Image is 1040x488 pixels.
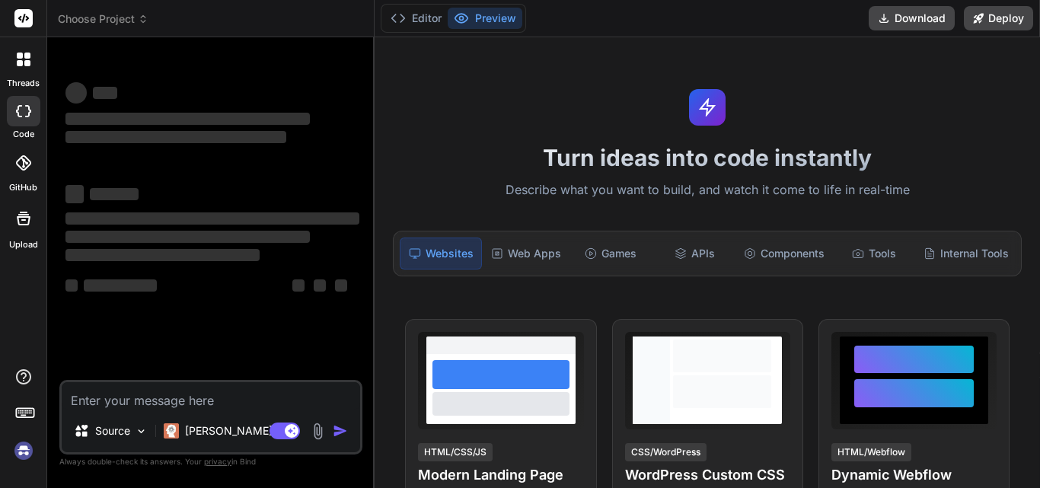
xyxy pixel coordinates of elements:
[7,77,40,90] label: threads
[448,8,522,29] button: Preview
[204,457,231,466] span: privacy
[917,238,1015,270] div: Internal Tools
[95,423,130,439] p: Source
[418,443,493,461] div: HTML/CSS/JS
[65,231,310,243] span: ‌
[654,238,735,270] div: APIs
[65,131,286,143] span: ‌
[135,425,148,438] img: Pick Models
[59,455,362,469] p: Always double-check its answers. Your in Bind
[738,238,831,270] div: Components
[384,180,1031,200] p: Describe what you want to build, and watch it come to life in real-time
[869,6,955,30] button: Download
[292,279,305,292] span: ‌
[831,443,911,461] div: HTML/Webflow
[309,423,327,440] img: attachment
[84,279,157,292] span: ‌
[570,238,651,270] div: Games
[314,279,326,292] span: ‌
[384,144,1031,171] h1: Turn ideas into code instantly
[58,11,148,27] span: Choose Project
[65,212,359,225] span: ‌
[65,82,87,104] span: ‌
[164,423,179,439] img: Claude 4 Sonnet
[333,423,348,439] img: icon
[964,6,1033,30] button: Deploy
[625,464,790,486] h4: WordPress Custom CSS
[384,8,448,29] button: Editor
[485,238,567,270] div: Web Apps
[625,443,707,461] div: CSS/WordPress
[11,438,37,464] img: signin
[93,87,117,99] span: ‌
[90,188,139,200] span: ‌
[185,423,298,439] p: [PERSON_NAME] 4 S..
[834,238,914,270] div: Tools
[9,181,37,194] label: GitHub
[13,128,34,141] label: code
[65,113,310,125] span: ‌
[65,249,260,261] span: ‌
[9,238,38,251] label: Upload
[400,238,482,270] div: Websites
[65,185,84,203] span: ‌
[418,464,583,486] h4: Modern Landing Page
[335,279,347,292] span: ‌
[65,279,78,292] span: ‌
